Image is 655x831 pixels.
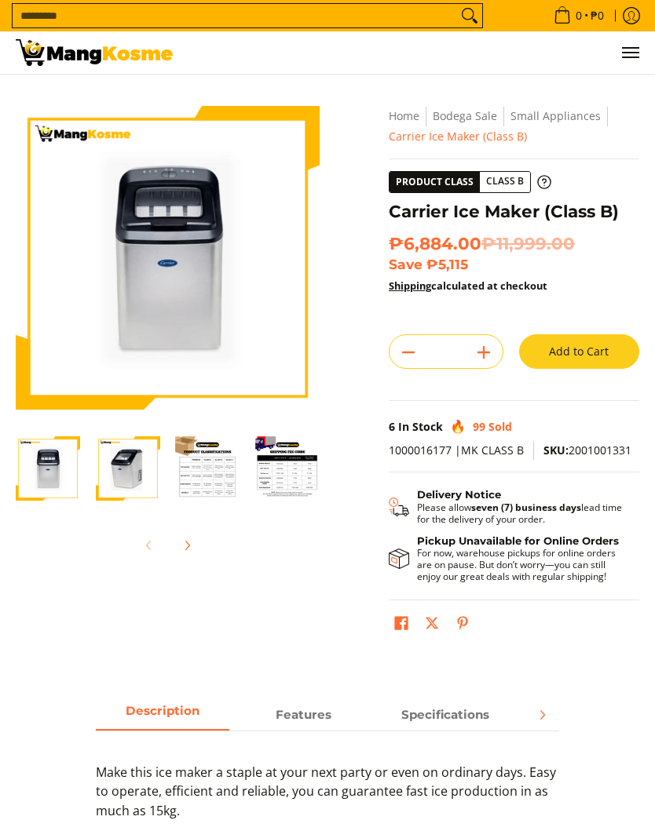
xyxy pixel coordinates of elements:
[389,201,639,222] h1: Carrier Ice Maker (Class B)
[573,10,584,21] span: 0
[389,488,624,524] button: Shipping & Delivery
[389,171,551,193] a: Product Class Class B
[276,707,331,722] strong: Features
[176,436,240,501] img: Carrier Ice Maker (Class B)-3
[417,547,624,582] p: For now, warehouse pickups for online orders are on pause. But don’t worry—you can still enjoy ou...
[96,436,160,501] img: Carrier Ice Maker (Class B)-2
[433,108,497,123] a: Bodega Sale
[96,701,229,728] span: Description
[237,701,371,730] a: Description 1
[480,172,530,191] span: Class B
[398,419,443,434] span: In Stock
[389,279,431,293] a: Shipping
[452,612,474,639] a: Pin on Pinterest
[16,436,80,501] img: Carrier Ice Maker (Class B)-1
[543,443,631,457] span: 2001001331
[510,108,601,123] a: Small Appliances
[255,436,320,501] img: Carrier Ice Maker (Class B)-4
[465,340,503,365] button: Add
[16,106,320,410] img: Carrier Ice Maker (Class B)
[389,279,547,293] strong: calculated at checkout
[390,612,412,639] a: Share on Facebook
[389,256,423,272] span: Save
[543,443,569,457] span: SKU:
[519,334,639,369] button: Add to Cart
[389,106,639,147] nav: Breadcrumbs
[421,612,443,639] a: Post on X
[188,31,639,74] ul: Customer Navigation
[471,501,581,514] strong: seven (7) business days
[473,419,485,434] span: 99
[525,698,559,732] button: Next
[16,39,173,66] img: Carrier Ice Maker (Class B) | Mang Kosme
[426,256,468,272] span: ₱5,115
[188,31,639,74] nav: Main Menu
[390,340,427,365] button: Subtract
[481,233,575,254] del: ₱11,999.00
[417,488,501,501] strong: Delivery Notice
[389,233,575,254] span: ₱6,884.00
[390,172,480,192] span: Product Class
[389,443,524,457] span: 1000016177 |MK CLASS B
[489,419,512,434] span: Sold
[170,528,204,563] button: Next
[401,707,489,722] strong: Specifications
[389,108,419,123] a: Home
[588,10,606,21] span: ₱0
[389,129,527,144] span: Carrier Ice Maker (Class B)
[549,7,609,24] span: •
[417,534,619,547] strong: Pickup Unavailable for Online Orders
[620,31,639,74] button: Menu
[457,4,482,27] button: Search
[417,501,624,525] p: Please allow lead time for the delivery of your order.
[96,701,229,730] a: Description
[379,701,512,730] a: Description 2
[389,419,395,434] span: 6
